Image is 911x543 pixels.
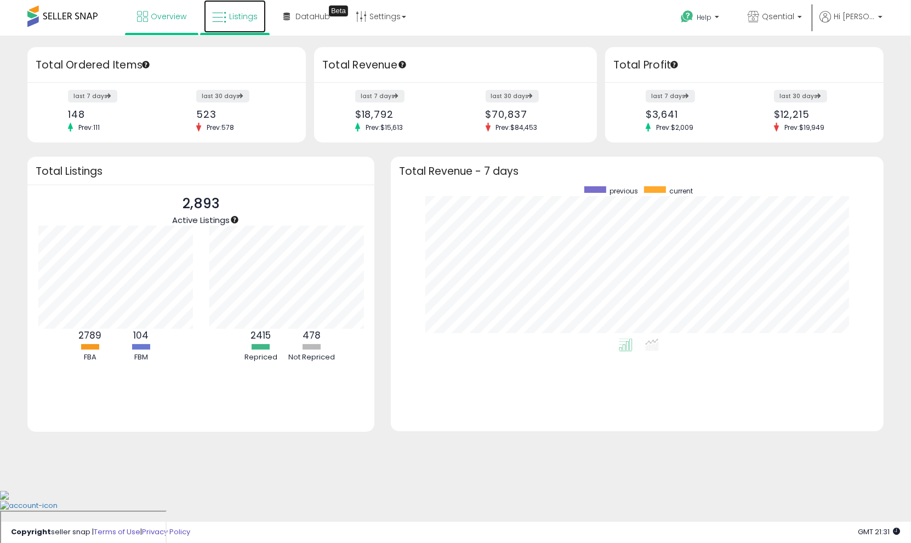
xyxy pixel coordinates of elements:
[322,58,589,73] h3: Total Revenue
[116,352,166,363] div: FBM
[779,123,830,132] span: Prev: $19,949
[68,90,117,102] label: last 7 days
[295,11,330,22] span: DataHub
[651,123,699,132] span: Prev: $2,009
[73,123,105,132] span: Prev: 111
[172,193,230,214] p: 2,893
[646,108,736,120] div: $3,641
[151,11,186,22] span: Overview
[196,90,249,102] label: last 30 days
[36,167,366,175] h3: Total Listings
[230,215,240,225] div: Tooltip anchor
[360,123,408,132] span: Prev: $15,613
[287,352,337,363] div: Not Repriced
[819,11,882,36] a: Hi [PERSON_NAME]
[491,123,543,132] span: Prev: $84,453
[613,58,875,73] h3: Total Profit
[229,11,258,22] span: Listings
[669,60,679,70] div: Tooltip anchor
[78,329,101,342] b: 2789
[196,108,287,120] div: 523
[670,186,693,196] span: current
[486,108,578,120] div: $70,837
[133,329,149,342] b: 104
[646,90,695,102] label: last 7 days
[774,90,827,102] label: last 30 days
[680,10,694,24] i: Get Help
[610,186,639,196] span: previous
[774,108,864,120] div: $12,215
[762,11,794,22] span: Qsential
[250,329,271,342] b: 2415
[329,5,348,16] div: Tooltip anchor
[65,352,115,363] div: FBA
[36,58,298,73] h3: Total Ordered Items
[355,108,447,120] div: $18,792
[355,90,405,102] label: last 7 days
[486,90,539,102] label: last 30 days
[672,2,730,36] a: Help
[236,352,286,363] div: Repriced
[172,214,230,226] span: Active Listings
[397,60,407,70] div: Tooltip anchor
[399,167,875,175] h3: Total Revenue - 7 days
[834,11,875,22] span: Hi [PERSON_NAME]
[303,329,321,342] b: 478
[68,108,158,120] div: 148
[141,60,151,70] div: Tooltip anchor
[697,13,711,22] span: Help
[201,123,240,132] span: Prev: 578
